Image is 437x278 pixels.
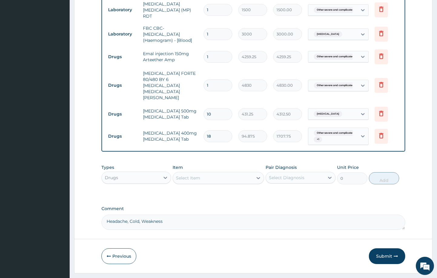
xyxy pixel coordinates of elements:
div: Select Item [176,175,200,181]
label: Comment [101,206,406,211]
td: Drugs [105,109,140,120]
td: Laboratory [105,4,140,15]
td: Drugs [105,80,140,91]
span: Other severe and complicated P... [314,82,361,89]
span: Other severe and complicated P... [314,130,361,136]
span: Other severe and complicated P... [314,7,361,13]
button: Add [369,172,399,184]
td: Laboratory [105,28,140,40]
div: Select Diagnosis [269,175,304,181]
img: d_794563401_company_1708531726252_794563401 [20,30,34,45]
button: Submit [369,248,405,264]
div: Drugs [105,175,118,181]
td: Drugs [105,131,140,142]
button: Previous [101,248,136,264]
label: Item [173,164,183,170]
td: [MEDICAL_DATA] 500mg [MEDICAL_DATA] Tab [140,105,200,123]
td: [MEDICAL_DATA] 400mg [MEDICAL_DATA] Tab [140,127,200,145]
textarea: Type your message and hit 'Enter' [3,166,115,187]
div: Navigation go back [7,33,16,42]
span: [MEDICAL_DATA] [314,31,342,37]
label: Unit Price [337,164,359,170]
td: Emal injection 150mg Arteether Amp [140,48,200,66]
td: Drugs [105,51,140,62]
span: [MEDICAL_DATA] [314,111,342,117]
label: Pair Diagnosis [266,164,297,170]
span: + 1 [314,136,322,142]
div: Chat with us now [41,34,111,42]
td: FBC CBC-[MEDICAL_DATA] (Haemogram) - [Blood] [140,22,200,46]
div: Minimize live chat window [99,3,114,18]
span: Other severe and complicated P... [314,54,361,60]
td: [MEDICAL_DATA] FORTE 80/480 BY 6 [MEDICAL_DATA] [MEDICAL_DATA][PERSON_NAME] [140,67,200,104]
label: Types [101,165,114,170]
span: We're online! [35,76,84,138]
